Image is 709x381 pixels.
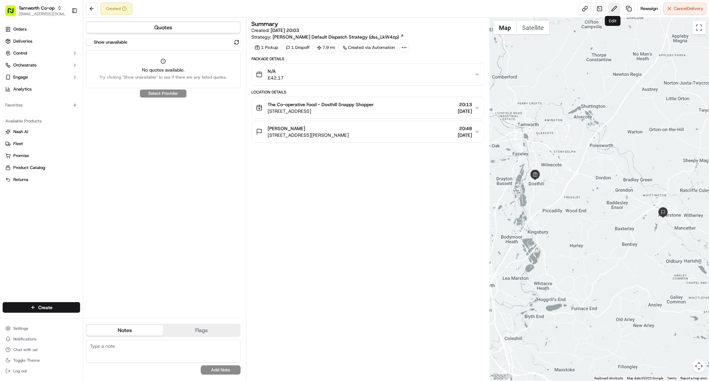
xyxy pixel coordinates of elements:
button: Map camera controls [692,359,706,373]
a: Powered byPylon [47,165,80,170]
img: 1736555255976-a54dd68f-1ca7-489b-9aae-adbdc363a1c4 [13,121,19,127]
span: Klarizel Pensader [21,103,55,108]
div: 7.9 mi [314,43,338,52]
span: [DATE] 20:03 [271,27,299,33]
a: Created via Automation [340,43,398,52]
span: Orders [13,26,27,32]
span: Deliveries [13,38,32,44]
input: Got a question? Start typing here... [17,43,120,50]
div: Strategy: [252,34,404,40]
div: Edit [605,16,621,26]
span: Fleet [13,141,23,147]
span: Product Catalog [13,165,45,171]
button: Toggle Theme [3,356,80,365]
button: [PERSON_NAME][STREET_ADDRESS][PERSON_NAME]20:48[DATE] [252,121,484,142]
button: Orchestrate [3,60,80,71]
span: Pylon [66,165,80,170]
button: Settings [3,324,80,333]
img: Brigitte Vinadas [7,115,17,125]
div: We're available if you need us! [30,70,91,76]
span: Chat with us! [13,347,38,352]
div: 1 Pickup [252,43,282,52]
button: Quotes [86,22,240,33]
div: 📗 [7,149,12,155]
span: Settings [13,326,28,331]
button: Tamworth Co-op [19,5,55,11]
span: Orchestrate [13,62,37,68]
span: Log out [13,368,27,374]
button: N/A£42.17 [252,64,484,85]
label: Show unavailable [94,39,127,45]
button: The Co-operative Food - Dosthill Snappy Shopper[STREET_ADDRESS]20:13[DATE] [252,97,484,118]
span: 20:13 [458,101,472,108]
span: Created: [252,27,299,34]
button: Reassign [638,3,661,15]
button: Promise [3,150,80,161]
span: No quotes available. [99,67,227,73]
div: Past conversations [7,87,45,92]
a: 📗Knowledge Base [4,146,54,158]
div: Start new chat [30,64,109,70]
span: [STREET_ADDRESS][PERSON_NAME] [268,132,349,138]
button: Keyboard shortcuts [594,376,623,381]
span: API Documentation [63,149,107,155]
span: Promise [13,153,29,159]
button: Nash AI [3,126,80,137]
button: Chat with us! [3,345,80,354]
button: Notifications [3,334,80,344]
img: 1736555255976-a54dd68f-1ca7-489b-9aae-adbdc363a1c4 [13,103,19,109]
button: Notes [86,325,163,336]
span: 20:48 [458,125,472,132]
img: 8016278978528_b943e370aa5ada12b00a_72.png [14,64,26,76]
button: Create [3,302,80,313]
a: Orders [3,24,80,35]
span: [PERSON_NAME] Default Dispatch Strategy (dss_LkW4zp) [273,34,399,40]
span: Cancel Delivery [674,6,703,12]
img: Klarizel Pensader [7,97,17,107]
div: Location Details [252,90,484,95]
a: Terms (opens in new tab) [667,376,676,380]
a: Product Catalog [5,165,77,171]
div: 💻 [56,149,61,155]
span: £42.17 [268,75,284,81]
span: Analytics [13,86,32,92]
a: Nash AI [5,129,77,135]
button: Tamworth Co-op[EMAIL_ADDRESS][DOMAIN_NAME] [3,3,69,19]
span: • [55,121,58,126]
button: Log out [3,366,80,376]
a: [PERSON_NAME] Default Dispatch Strategy (dss_LkW4zp) [273,34,404,40]
div: Package Details [252,56,484,62]
span: [DATE] [458,132,472,138]
button: Product Catalog [3,162,80,173]
button: See all [103,85,121,93]
span: Returns [13,177,28,183]
a: Analytics [3,84,80,95]
a: Open this area in Google Maps (opens a new window) [492,372,514,381]
button: Toggle fullscreen view [692,21,706,34]
img: Google [492,372,514,381]
button: Engage [3,72,80,83]
div: Available Products [3,116,80,126]
span: Control [13,50,27,56]
span: Reassign [641,6,658,12]
span: Map data ©2025 Google [627,376,663,380]
a: Report a map error [680,376,707,380]
button: Control [3,48,80,59]
span: [STREET_ADDRESS] [268,108,374,114]
h3: Summary [252,21,279,27]
p: Welcome 👋 [7,27,121,37]
button: Flags [163,325,240,336]
span: [PERSON_NAME] [268,125,305,132]
span: Create [38,304,53,311]
a: Promise [5,153,77,159]
button: Show street map [493,21,517,34]
button: Created [100,3,132,15]
button: Start new chat [113,66,121,74]
span: N/A [268,68,284,75]
span: [DATE] [458,108,472,114]
div: Favorites [3,100,80,110]
span: Nash AI [13,129,28,135]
